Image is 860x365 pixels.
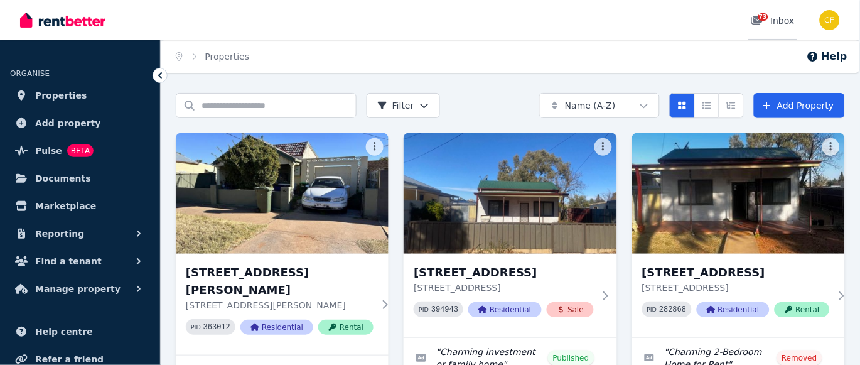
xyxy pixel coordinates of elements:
[431,305,458,314] code: 394943
[35,88,87,103] span: Properties
[366,138,384,156] button: More options
[367,93,440,118] button: Filter
[377,99,414,112] span: Filter
[203,323,230,332] code: 363012
[565,99,616,112] span: Name (A-Z)
[10,193,150,219] a: Marketplace
[694,93,719,118] button: Compact list view
[670,93,744,118] div: View options
[10,111,150,136] a: Add property
[186,264,374,299] h3: [STREET_ADDRESS][PERSON_NAME]
[419,306,429,313] small: PID
[35,254,102,269] span: Find a tenant
[10,83,150,108] a: Properties
[820,10,840,30] img: Christos Fassoulidis
[205,52,250,62] a: Properties
[191,324,201,330] small: PID
[240,320,313,335] span: Residential
[414,264,594,281] h3: [STREET_ADDRESS]
[642,264,830,281] h3: [STREET_ADDRESS]
[670,93,695,118] button: Card view
[660,305,687,314] code: 282868
[758,13,768,21] span: 73
[10,138,150,163] a: PulseBETA
[67,144,94,157] span: BETA
[468,302,541,317] span: Residential
[754,93,845,118] a: Add Property
[647,306,657,313] small: PID
[35,281,121,297] span: Manage property
[176,133,389,355] a: 106 Beryl St, Broken Hill[STREET_ADDRESS][PERSON_NAME][STREET_ADDRESS][PERSON_NAME]PID 363012Resi...
[10,69,50,78] span: ORGANISE
[719,93,744,118] button: Expanded list view
[161,40,264,73] nav: Breadcrumb
[404,133,616,254] img: 161 Cornish St, Broken Hill
[35,116,101,131] span: Add property
[822,138,840,156] button: More options
[547,302,594,317] span: Sale
[807,49,847,64] button: Help
[539,93,660,118] button: Name (A-Z)
[10,319,150,344] a: Help centre
[642,281,830,294] p: [STREET_ADDRESS]
[632,133,845,254] img: 161 Cornish Street, Broken Hill
[404,133,616,337] a: 161 Cornish St, Broken Hill[STREET_ADDRESS][STREET_ADDRESS]PID 394943ResidentialSale
[35,226,84,241] span: Reporting
[10,249,150,274] button: Find a tenant
[751,14,795,27] div: Inbox
[20,11,105,30] img: RentBetter
[35,143,62,158] span: Pulse
[318,320,374,335] span: Rental
[176,133,389,254] img: 106 Beryl St, Broken Hill
[414,281,594,294] p: [STREET_ADDRESS]
[35,199,96,214] span: Marketplace
[697,302,770,317] span: Residential
[186,299,374,312] p: [STREET_ADDRESS][PERSON_NAME]
[10,276,150,302] button: Manage property
[775,302,830,317] span: Rental
[594,138,612,156] button: More options
[632,133,845,337] a: 161 Cornish Street, Broken Hill[STREET_ADDRESS][STREET_ADDRESS]PID 282868ResidentialRental
[10,166,150,191] a: Documents
[35,324,93,339] span: Help centre
[35,171,91,186] span: Documents
[10,221,150,246] button: Reporting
